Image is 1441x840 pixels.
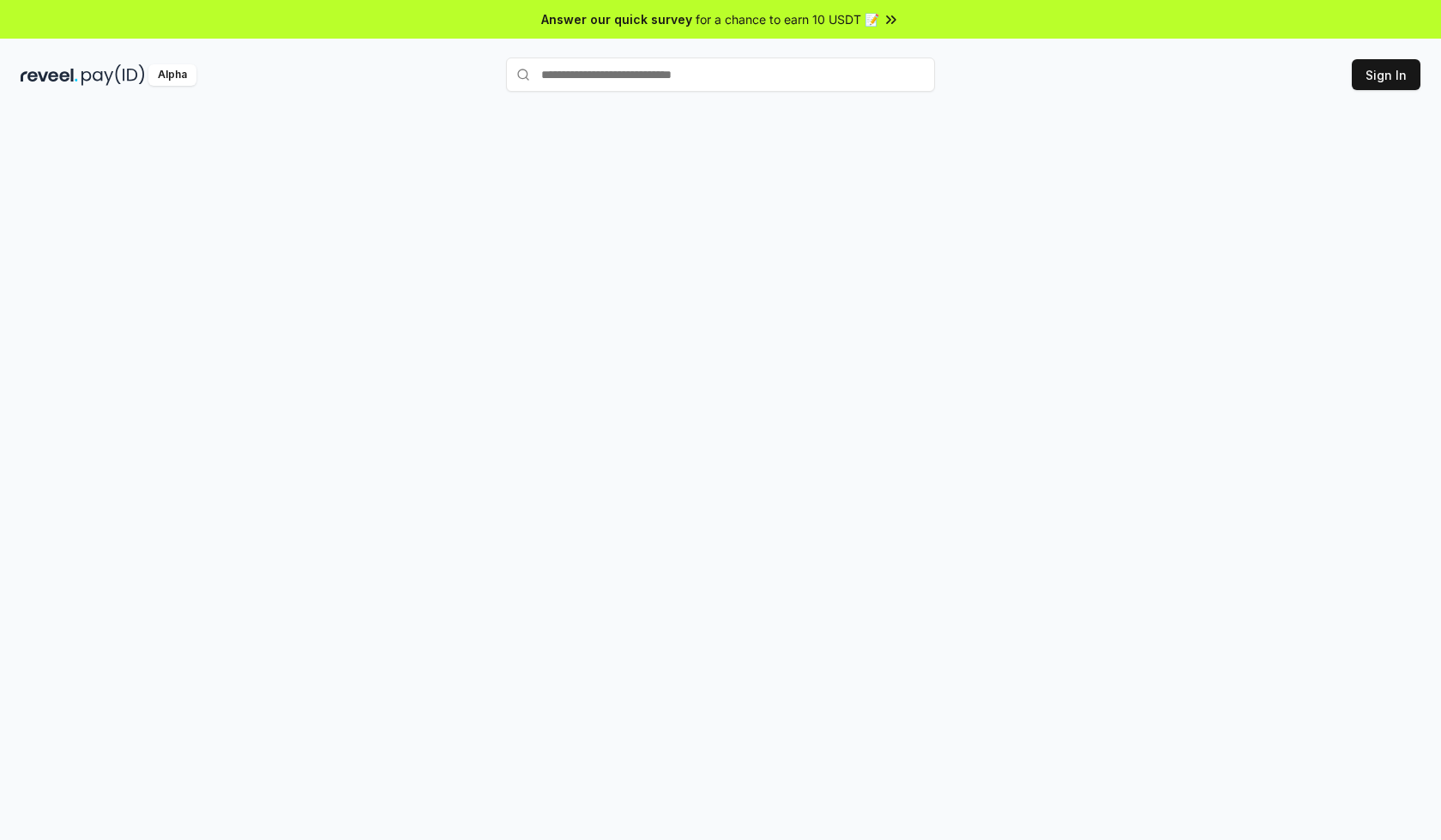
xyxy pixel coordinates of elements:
[1352,59,1420,90] button: Sign In
[81,64,145,86] img: pay_id
[21,64,78,86] img: reveel_dark
[148,64,196,86] div: Alpha
[541,10,692,28] span: Answer our quick survey
[696,10,879,28] span: for a chance to earn 10 USDT 📝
